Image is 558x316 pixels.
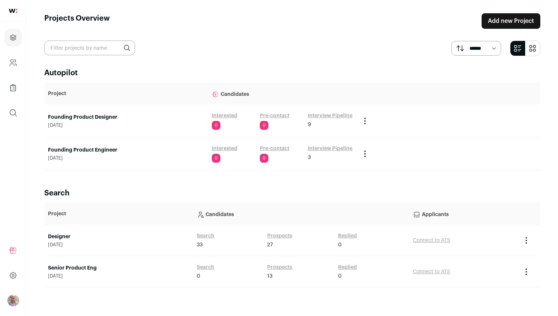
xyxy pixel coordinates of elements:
a: Founding Product Designer [48,114,204,121]
p: Candidates [197,206,406,221]
span: 0 [338,241,342,249]
a: Company Lists [4,79,22,97]
a: Founding Product Engineer [48,146,204,154]
span: 0 [197,272,200,280]
p: Project [48,90,204,97]
img: 190284-medium_jpg [7,295,19,306]
a: Interested [212,112,237,119]
span: 13 [267,272,272,280]
a: Prospects [267,232,292,240]
span: 0 [212,121,220,130]
span: 3 [308,154,311,161]
p: Candidates [212,86,353,101]
span: 0 [260,121,268,130]
button: Project Actions [361,117,369,125]
a: Add new Project [482,13,540,29]
span: 0 [260,154,268,163]
span: 27 [267,241,273,249]
button: Project Actions [522,236,531,245]
span: 0 [338,272,342,280]
a: Company and ATS Settings [4,54,22,72]
a: Search [197,264,214,271]
button: Project Actions [361,149,369,158]
a: Connect to ATS [413,238,450,243]
a: Interview Pipeline [308,145,352,152]
button: Project Actions [522,267,531,276]
input: Filter projects by name [44,41,135,55]
a: Prospects [267,264,292,271]
h2: Search [44,188,540,198]
p: Project [48,210,189,218]
a: Replied [338,232,357,240]
span: [DATE] [48,242,189,248]
span: 33 [197,241,203,249]
h2: Autopilot [44,68,540,78]
p: Applicants [413,206,514,221]
a: Replied [338,264,357,271]
span: [DATE] [48,122,204,128]
a: Interview Pipeline [308,112,352,119]
a: Senior Product Eng [48,264,189,272]
a: Connect to ATS [413,269,450,274]
button: Open dropdown [7,295,19,306]
a: Projects [4,29,22,46]
span: 0 [212,154,220,163]
a: Interested [212,145,237,152]
a: Pre-contact [260,145,289,152]
a: Designer [48,233,189,240]
img: wellfound-shorthand-0d5821cbd27db2630d0214b213865d53afaa358527fdda9d0ea32b1df1b89c2c.svg [9,9,17,13]
span: 9 [308,121,311,128]
span: [DATE] [48,273,189,279]
a: Pre-contact [260,112,289,119]
a: Search [197,232,214,240]
h1: Projects Overview [44,13,110,29]
span: [DATE] [48,155,204,161]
